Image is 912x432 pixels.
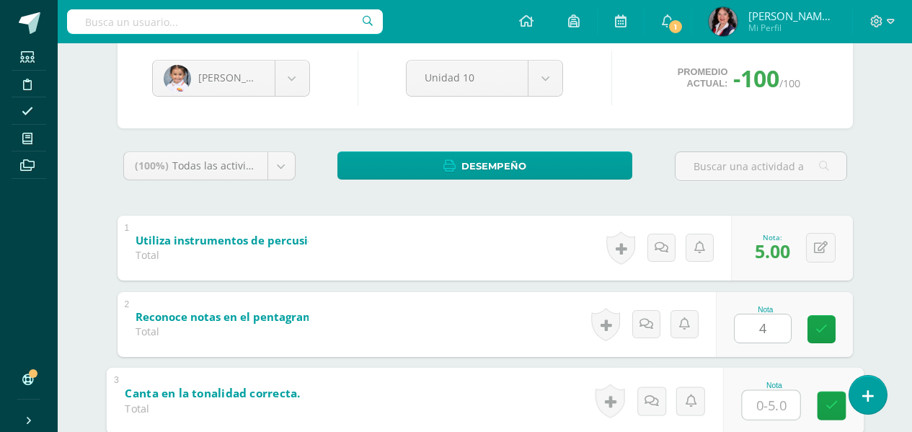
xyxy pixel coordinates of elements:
[67,9,383,34] input: Busca un usuario...
[742,390,800,419] input: 0-5.0
[668,19,683,35] span: 1
[748,22,835,34] span: Mi Perfil
[741,382,807,389] div: Nota
[125,401,303,415] div: Total
[337,151,632,180] a: Desempeño
[779,76,800,90] span: /100
[461,153,526,180] span: Desempeño
[678,66,728,89] span: Promedio actual:
[198,71,279,84] span: [PERSON_NAME]
[136,229,384,252] a: Utiliza instrumentos de percusión
[748,9,835,23] span: [PERSON_NAME] [GEOGRAPHIC_DATA]
[407,61,562,96] a: Unidad 10
[709,7,738,36] img: 6266c091eaef7c21b1e3e87b6cf20875.png
[676,152,846,180] input: Buscar una actividad aquí...
[136,233,322,247] b: Utiliza instrumentos de percusión
[124,152,295,180] a: (100%)Todas las actividades de esta unidad
[735,314,791,343] input: 0-5.0
[125,385,300,400] b: Canta en la tonalidad correcta.
[136,306,383,329] a: Reconoce notas en el pentagrama
[136,325,309,338] div: Total
[164,65,191,92] img: b644207550aee3bb0d5f14d55013218e.png
[153,61,309,96] a: [PERSON_NAME]
[425,61,510,94] span: Unidad 10
[172,159,351,172] span: Todas las actividades de esta unidad
[733,63,779,94] span: -100
[136,309,320,324] b: Reconoce notas en el pentagrama
[755,232,790,242] div: Nota:
[135,159,169,172] span: (100%)
[755,239,790,263] span: 5.00
[734,306,797,314] div: Nota
[136,248,309,262] div: Total
[125,382,365,405] a: Canta en la tonalidad correcta.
